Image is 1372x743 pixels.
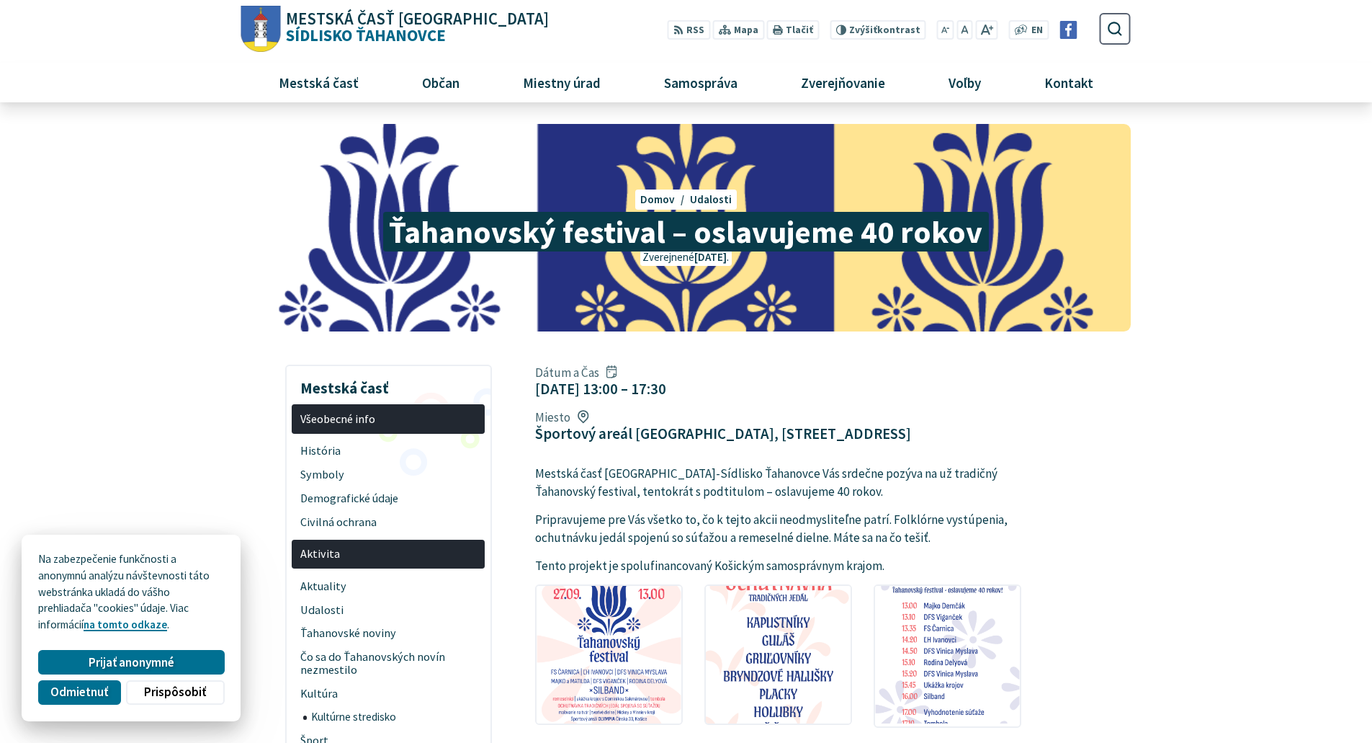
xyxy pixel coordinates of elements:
span: Udalosti [300,598,477,622]
span: Samospráva [658,63,743,102]
button: Zmenšiť veľkosť písma [937,20,954,40]
button: Nastaviť pôvodnú veľkosť písma [956,20,972,40]
a: Mestská časť [252,63,385,102]
a: Samospráva [638,63,764,102]
span: [DATE] [694,250,727,264]
span: Demografické údaje [300,486,477,510]
figcaption: [DATE] 13:00 – 17:30 [535,380,666,398]
a: Aktuality [292,574,485,598]
a: Voľby [923,63,1008,102]
a: Miestny úrad [496,63,627,102]
button: Prispôsobiť [126,680,224,705]
a: Civilná ochrana [292,510,485,534]
span: Zvýšiť [849,24,877,36]
a: na tomto odkaze [84,618,167,631]
span: Odmietnuť [50,685,108,700]
span: Prijať anonymné [89,655,174,670]
a: Aktivita [292,540,485,569]
span: Sídlisko Ťahanovce [281,11,550,44]
img: 1 [537,586,681,724]
p: Pripravujeme pre Vás všetko to, čo k tejto akcii neodmysliteľne patrí. Folklórne vystúpenia, ochu... [535,511,1021,548]
span: Aktivita [300,543,477,566]
p: Zverejnené . [640,249,731,266]
button: Tlačiť [767,20,819,40]
span: Zverejňovanie [795,63,890,102]
span: Miestny úrad [517,63,606,102]
span: Mapa [734,23,758,38]
a: Občan [395,63,485,102]
img: Prejsť na domovskú stránku [241,6,281,53]
a: Mapa [713,20,764,40]
a: Kultúra [292,682,485,706]
img: Prejsť na Facebook stránku [1059,21,1077,39]
span: Občan [416,63,465,102]
span: Kultúra [300,682,477,706]
span: Aktuality [300,574,477,598]
p: Na zabezpečenie funkčnosti a anonymnú analýzu návštevnosti táto webstránka ukladá do vášho prehli... [38,551,224,633]
button: Prijať anonymné [38,650,224,675]
span: Civilná ochrana [300,510,477,534]
span: Čo sa do Ťahanovských novín nezmestilo [300,646,477,682]
span: Tlačiť [786,25,813,36]
span: Voľby [943,63,987,102]
a: RSS [668,20,710,40]
span: kontrast [849,25,920,36]
span: Ťahanovské noviny [300,622,477,646]
a: EN [1028,23,1047,38]
img: 3 [875,586,1020,724]
span: Ťahanovský festival – oslavujeme 40 rokov [383,212,989,252]
a: Symboly [292,463,485,486]
span: Mestská časť [GEOGRAPHIC_DATA] [286,11,549,27]
span: História [300,439,477,463]
a: Čo sa do Ťahanovských novín nezmestilo [292,646,485,682]
span: Kultúrne stredisko [311,706,477,729]
span: Prispôsobiť [144,685,206,700]
h3: Mestská časť [292,369,485,399]
a: Domov [640,192,689,206]
img: 2 [706,586,851,724]
a: Ťahanovské noviny [292,622,485,646]
span: Kontakt [1039,63,1099,102]
span: Mestská časť [273,63,364,102]
button: Zvýšiťkontrast [830,20,925,40]
a: Udalosti [292,598,485,622]
span: Všeobecné info [300,407,477,431]
a: Všeobecné info [292,404,485,434]
span: Symboly [300,463,477,486]
a: Zverejňovanie [775,63,912,102]
span: RSS [686,23,704,38]
span: Domov [640,192,675,206]
a: Otvoriť obrázok v popupe. [706,586,851,724]
span: EN [1031,23,1043,38]
span: Dátum a Čas [535,365,666,381]
p: Tento projekt je spolufinancovaný Košickým samosprávnym krajom. [535,557,1021,576]
a: Udalosti [690,192,732,206]
a: Otvoriť obrázok v popupe. [875,586,1020,724]
button: Zväčšiť veľkosť písma [975,20,997,40]
a: Demografické údaje [292,486,485,510]
figcaption: Športový areál [GEOGRAPHIC_DATA], [STREET_ADDRESS] [535,424,911,442]
span: Miesto [535,409,911,425]
a: Kontakt [1018,63,1120,102]
p: Mestská časť [GEOGRAPHIC_DATA]-Sídlisko Ťahanovce Vás srdečne pozýva na už tradičný Ťahanovský fe... [535,465,1021,502]
button: Odmietnuť [38,680,120,705]
a: Otvoriť obrázok v popupe. [537,586,681,724]
a: Logo Sídlisko Ťahanovce, prejsť na domovskú stránku. [241,6,549,53]
a: Kultúrne stredisko [303,706,485,729]
a: História [292,439,485,463]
